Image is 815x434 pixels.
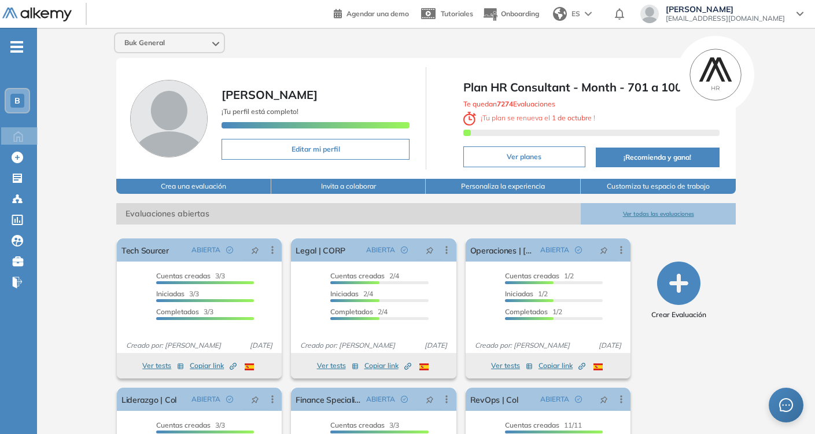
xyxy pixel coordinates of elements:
[330,307,388,316] span: 2/4
[585,12,592,16] img: arrow
[539,361,585,371] span: Copiar link
[463,100,555,108] span: Te quedan Evaluaciones
[505,271,559,280] span: Cuentas creadas
[666,5,785,14] span: [PERSON_NAME]
[539,359,585,373] button: Copiar link
[130,80,208,157] img: Foto de perfil
[156,271,211,280] span: Cuentas creadas
[505,421,559,429] span: Cuentas creadas
[463,112,476,126] img: clock-svg
[591,241,617,259] button: pushpin
[505,421,582,429] span: 11/11
[142,359,184,373] button: Ver tests
[651,310,706,320] span: Crear Evaluación
[317,359,359,373] button: Ver tests
[420,340,452,351] span: [DATE]
[222,107,298,116] span: ¡Tu perfil está completo!
[330,421,385,429] span: Cuentas creadas
[419,363,429,370] img: ESP
[501,9,539,18] span: Onboarding
[540,245,569,255] span: ABIERTA
[401,396,408,403] span: check-circle
[470,388,518,411] a: RevOps | Col
[330,421,399,429] span: 3/3
[417,241,442,259] button: pushpin
[463,113,595,122] span: ¡ Tu plan se renueva el !
[482,2,539,27] button: Onboarding
[596,148,720,167] button: ¡Recomienda y gana!
[426,395,434,404] span: pushpin
[491,359,533,373] button: Ver tests
[116,203,581,225] span: Evaluaciones abiertas
[470,238,536,262] a: Operaciones | [GEOGRAPHIC_DATA]
[571,9,580,19] span: ES
[251,245,259,255] span: pushpin
[651,262,706,320] button: Crear Evaluación
[330,271,385,280] span: Cuentas creadas
[364,359,411,373] button: Copiar link
[156,307,213,316] span: 3/3
[505,307,548,316] span: Completados
[222,87,318,102] span: [PERSON_NAME]
[121,238,169,262] a: Tech Sourcer
[10,46,23,48] i: -
[156,307,199,316] span: Completados
[2,8,72,22] img: Logo
[426,245,434,255] span: pushpin
[497,100,513,108] b: 7274
[222,139,410,160] button: Editar mi perfil
[116,179,271,194] button: Crea una evaluación
[251,395,259,404] span: pushpin
[330,271,399,280] span: 2/4
[190,361,237,371] span: Copiar link
[226,247,233,253] span: check-circle
[226,396,233,403] span: check-circle
[156,271,225,280] span: 3/3
[550,113,593,122] b: 1 de octubre
[505,289,533,298] span: Iniciadas
[330,307,373,316] span: Completados
[366,394,395,404] span: ABIERTA
[463,79,720,96] span: Plan HR Consultant - Month - 701 a 1000
[364,361,411,371] span: Copiar link
[156,421,225,429] span: 3/3
[245,363,254,370] img: ESP
[121,340,226,351] span: Creado por: [PERSON_NAME]
[470,340,574,351] span: Creado por: [PERSON_NAME]
[191,394,220,404] span: ABIERTA
[121,388,176,411] a: Liderazgo | Col
[417,390,442,409] button: pushpin
[505,289,548,298] span: 1/2
[779,398,793,412] span: message
[191,245,220,255] span: ABIERTA
[553,7,567,21] img: world
[334,6,409,20] a: Agendar una demo
[600,245,608,255] span: pushpin
[666,14,785,23] span: [EMAIL_ADDRESS][DOMAIN_NAME]
[441,9,473,18] span: Tutoriales
[600,395,608,404] span: pushpin
[591,390,617,409] button: pushpin
[505,307,562,316] span: 1/2
[581,179,736,194] button: Customiza tu espacio de trabajo
[593,363,603,370] img: ESP
[594,340,626,351] span: [DATE]
[346,9,409,18] span: Agendar una demo
[463,146,585,167] button: Ver planes
[330,289,373,298] span: 2/4
[124,38,165,47] span: Buk General
[505,271,574,280] span: 1/2
[296,340,400,351] span: Creado por: [PERSON_NAME]
[190,359,237,373] button: Copiar link
[366,245,395,255] span: ABIERTA
[330,289,359,298] span: Iniciadas
[242,241,268,259] button: pushpin
[156,289,199,298] span: 3/3
[156,421,211,429] span: Cuentas creadas
[426,179,581,194] button: Personaliza la experiencia
[540,394,569,404] span: ABIERTA
[271,179,426,194] button: Invita a colaborar
[296,238,345,262] a: Legal | CORP
[581,203,736,225] button: Ver todas las evaluaciones
[242,390,268,409] button: pushpin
